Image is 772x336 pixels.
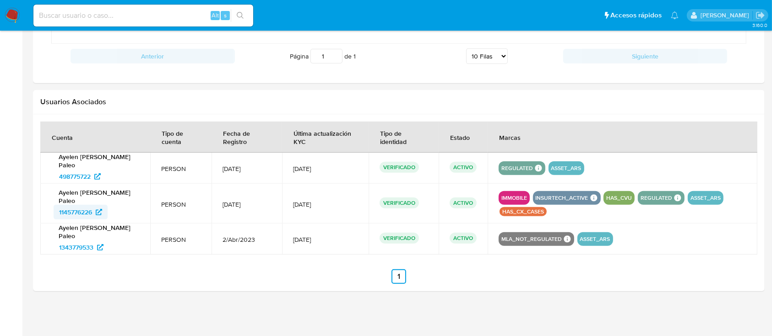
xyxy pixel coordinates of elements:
span: s [224,11,227,20]
span: 3.160.0 [752,21,767,29]
span: Alt [212,11,219,20]
p: ezequiel.castrillon@mercadolibre.com [701,11,752,20]
input: Buscar usuario o caso... [33,10,253,21]
a: Salir [756,11,765,20]
span: Accesos rápidos [610,11,662,20]
h2: Usuarios Asociados [40,97,757,107]
a: Notificaciones [671,11,679,19]
button: search-icon [231,9,250,22]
